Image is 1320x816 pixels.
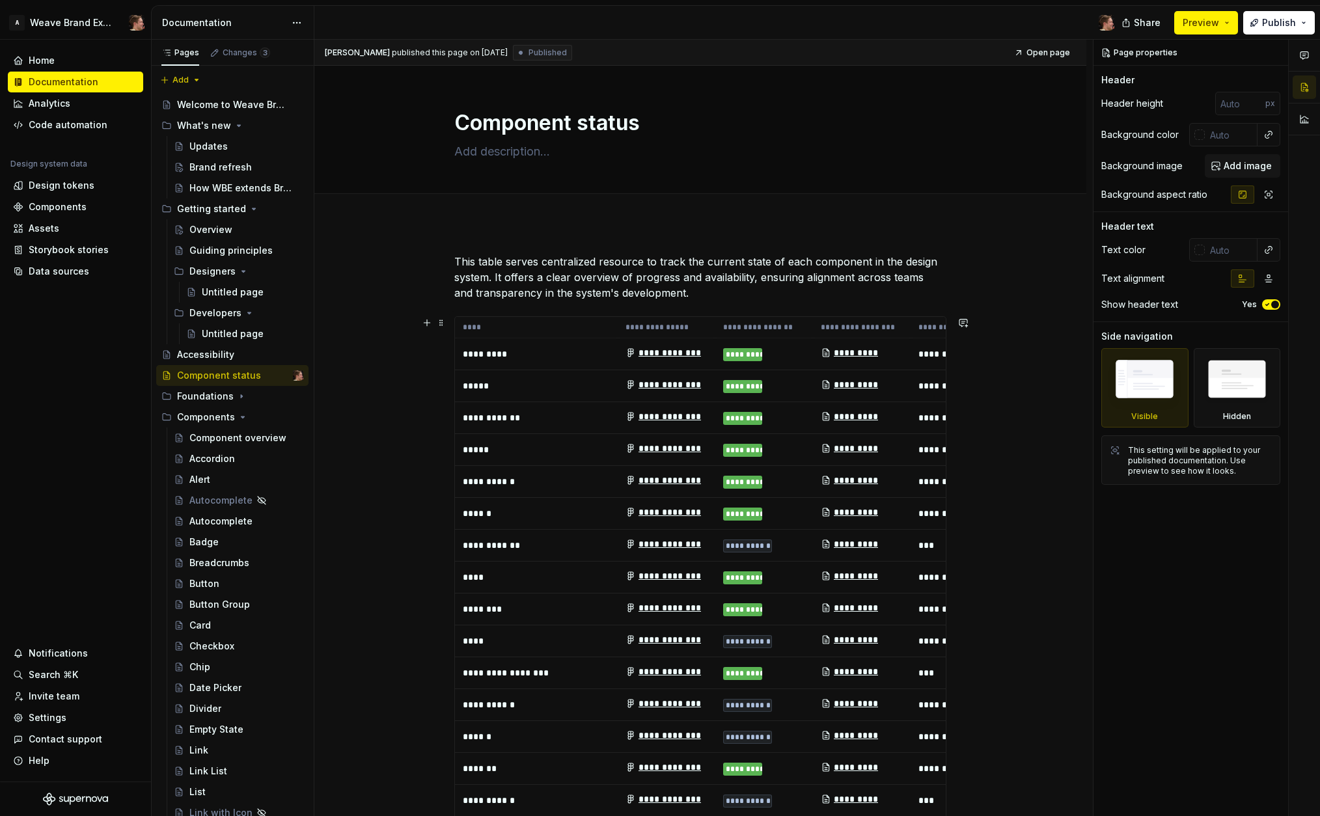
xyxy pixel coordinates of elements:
[1205,154,1280,178] button: Add image
[1262,16,1296,29] span: Publish
[177,369,261,382] div: Component status
[1026,48,1070,58] span: Open page
[293,370,303,381] img: Alexis Morin
[1101,74,1134,87] div: Header
[8,218,143,239] a: Assets
[8,115,143,135] a: Code automation
[169,719,309,740] a: Empty State
[29,118,107,131] div: Code automation
[29,265,89,278] div: Data sources
[3,8,148,36] button: AWeave Brand ExtendedAlexis Morin
[1101,298,1178,311] div: Show header text
[189,244,273,257] div: Guiding principles
[1101,128,1179,141] div: Background color
[189,598,250,611] div: Button Group
[29,200,87,213] div: Components
[169,698,309,719] a: Divider
[8,664,143,685] button: Search ⌘K
[8,239,143,260] a: Storybook stories
[169,532,309,552] a: Badge
[156,365,309,386] a: Component statusAlexis Morin
[1215,92,1265,115] input: Auto
[29,647,88,660] div: Notifications
[29,97,70,110] div: Analytics
[189,765,227,778] div: Link List
[8,175,143,196] a: Design tokens
[1243,11,1315,34] button: Publish
[189,619,211,632] div: Card
[189,556,249,569] div: Breadcrumbs
[202,286,264,299] div: Untitled page
[181,323,309,344] a: Untitled page
[181,282,309,303] a: Untitled page
[325,48,390,58] span: [PERSON_NAME]
[156,344,309,365] a: Accessibility
[1174,11,1238,34] button: Preview
[156,407,309,428] div: Components
[169,219,309,240] a: Overview
[169,448,309,469] a: Accordion
[29,711,66,724] div: Settings
[392,48,508,58] div: published this page on [DATE]
[189,265,236,278] div: Designers
[1183,16,1219,29] span: Preview
[162,16,285,29] div: Documentation
[189,785,206,798] div: List
[1101,272,1164,285] div: Text alignment
[8,707,143,728] a: Settings
[177,202,246,215] div: Getting started
[161,48,199,58] div: Pages
[1224,159,1272,172] span: Add image
[30,16,113,29] div: Weave Brand Extended
[260,48,270,58] span: 3
[8,729,143,750] button: Contact support
[169,261,309,282] div: Designers
[452,107,944,139] textarea: Component status
[202,327,264,340] div: Untitled page
[169,761,309,782] a: Link List
[169,740,309,761] a: Link
[189,140,228,153] div: Updates
[1101,348,1189,428] div: Visible
[29,243,109,256] div: Storybook stories
[43,793,108,806] svg: Supernova Logo
[169,511,309,532] a: Autocomplete
[1101,159,1183,172] div: Background image
[1101,330,1173,343] div: Side navigation
[189,515,253,528] div: Autocomplete
[8,50,143,71] a: Home
[169,677,309,698] a: Date Picker
[8,750,143,771] button: Help
[169,573,309,594] a: Button
[189,640,234,653] div: Checkbox
[177,348,234,361] div: Accessibility
[169,490,309,511] a: Autocomplete
[156,115,309,136] div: What's new
[189,681,241,694] div: Date Picker
[189,744,208,757] div: Link
[8,261,143,282] a: Data sources
[189,473,210,486] div: Alert
[1101,243,1146,256] div: Text color
[169,636,309,657] a: Checkbox
[156,71,205,89] button: Add
[169,157,309,178] a: Brand refresh
[189,452,235,465] div: Accordion
[169,615,309,636] a: Card
[454,254,946,301] p: This table serves centralized resource to track the current state of each component in the design...
[1194,348,1281,428] div: Hidden
[1265,98,1275,109] p: px
[169,240,309,261] a: Guiding principles
[169,594,309,615] a: Button Group
[1101,97,1163,110] div: Header height
[177,119,231,132] div: What's new
[169,178,309,198] a: How WBE extends Brand
[189,161,252,174] div: Brand refresh
[223,48,270,58] div: Changes
[189,536,219,549] div: Badge
[29,733,102,746] div: Contact support
[189,306,241,320] div: Developers
[169,469,309,490] a: Alert
[156,386,309,407] div: Foundations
